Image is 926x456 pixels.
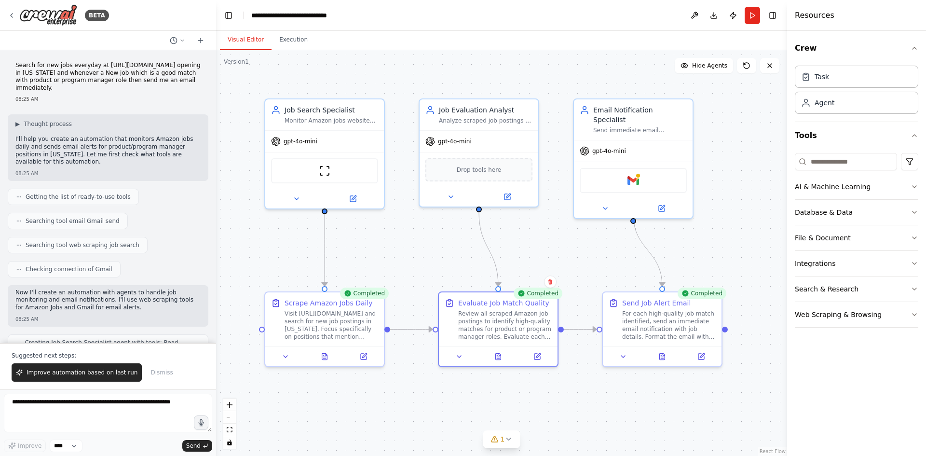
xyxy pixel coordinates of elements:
[26,193,131,201] span: Getting the list of ready-to-use tools
[483,430,520,448] button: 1
[593,126,687,134] div: Send immediate email notifications about promising job opportunities, formatting job details in a...
[795,149,918,335] div: Tools
[438,291,558,367] div: CompletedEvaluate Job Match QualityReview all scraped Amazon job postings to identify high-qualit...
[26,241,139,249] span: Searching tool web scraping job search
[224,58,249,66] div: Version 1
[319,165,330,177] img: ScrapeWebsiteTool
[795,174,918,199] button: AI & Machine Learning
[264,291,385,367] div: CompletedScrape Amazon Jobs DailyVisit [URL][DOMAIN_NAME] and search for new job postings in [US_...
[815,72,829,82] div: Task
[285,105,378,115] div: Job Search Specialist
[15,170,201,177] div: 08:25 AM
[347,351,380,362] button: Open in side panel
[684,351,718,362] button: Open in side panel
[627,175,639,186] img: Gmail
[12,363,142,382] button: Improve automation based on last run
[340,288,389,299] div: Completed
[223,399,236,411] button: zoom in
[85,10,109,21] div: BETA
[15,62,201,92] p: Search for new jobs everyday at [URL][DOMAIN_NAME] opening in [US_STATE] and whenever a New job w...
[795,122,918,149] button: Tools
[264,98,385,209] div: Job Search SpecialistMonitor Amazon jobs website daily to identify new Product Manager and Progra...
[480,191,534,203] button: Open in side panel
[795,225,918,250] button: File & Document
[622,298,691,308] div: Send Job Alert Email
[795,182,871,192] div: AI & Machine Learning
[564,325,597,334] g: Edge from 5c263d82-7fb9-4c6d-a087-ce2772ca9e9e to f82e32a8-32d2-4edc-8ab0-b169ecd199bd
[285,117,378,124] div: Monitor Amazon jobs website daily to identify new Product Manager and Program Manager positions i...
[326,193,380,205] button: Open in side panel
[795,251,918,276] button: Integrations
[795,259,835,268] div: Integrations
[223,424,236,436] button: fit view
[251,11,327,20] nav: breadcrumb
[4,440,46,452] button: Improve
[285,298,373,308] div: Scrape Amazon Jobs Daily
[320,214,329,286] g: Edge from 95d30ab1-d5f2-438a-a7cc-38e65cc2e34a to 491fc9dc-caee-48d9-af65-0bcefa03fa02
[19,4,77,26] img: Logo
[795,276,918,302] button: Search & Research
[675,58,733,73] button: Hide Agents
[15,120,72,128] button: ▶Thought process
[25,339,200,354] span: Creating Job Search Specialist agent with tools: Read website content
[458,310,552,341] div: Review all scraped Amazon job postings to identify high-quality matches for product or program ma...
[795,10,834,21] h4: Resources
[795,35,918,62] button: Crew
[27,369,137,376] span: Improve automation based on last run
[478,351,519,362] button: View output
[544,276,557,288] button: Delete node
[692,62,727,69] span: Hide Agents
[642,351,683,362] button: View output
[166,35,189,46] button: Switch to previous chat
[390,325,433,334] g: Edge from 491fc9dc-caee-48d9-af65-0bcefa03fa02 to 5c263d82-7fb9-4c6d-a087-ce2772ca9e9e
[15,316,201,323] div: 08:25 AM
[223,436,236,449] button: toggle interactivity
[795,284,858,294] div: Search & Research
[602,291,722,367] div: CompletedSend Job Alert EmailFor each high-quality job match identified, send an immediate email ...
[15,120,20,128] span: ▶
[284,138,317,145] span: gpt-4o-mini
[766,9,779,22] button: Hide right sidebar
[760,449,786,454] a: React Flow attribution
[795,62,918,122] div: Crew
[223,399,236,449] div: React Flow controls
[622,310,716,341] div: For each high-quality job match identified, send an immediate email notification with job details...
[458,298,549,308] div: Evaluate Job Match Quality
[815,98,834,108] div: Agent
[150,369,173,376] span: Dismiss
[193,35,208,46] button: Start a new chat
[795,233,851,243] div: File & Document
[222,9,235,22] button: Hide left sidebar
[592,147,626,155] span: gpt-4o-mini
[439,117,532,124] div: Analyze scraped job postings to determine if they are good matches for product or program manager...
[220,30,272,50] button: Visual Editor
[474,212,503,286] g: Edge from b7f15a5e-7cd8-4cbc-95ed-d78c79c7c3d6 to 5c263d82-7fb9-4c6d-a087-ce2772ca9e9e
[520,351,554,362] button: Open in side panel
[438,138,472,145] span: gpt-4o-mini
[15,289,201,312] p: Now I'll create an automation with agents to handle job monitoring and email notifications. I'll ...
[795,207,853,217] div: Database & Data
[182,440,212,452] button: Send
[678,288,726,299] div: Completed
[501,434,505,444] span: 1
[795,200,918,225] button: Database & Data
[26,217,120,225] span: Searching tool email Gmail send
[514,288,562,299] div: Completed
[272,30,315,50] button: Execution
[573,98,694,219] div: Email Notification SpecialistSend immediate email notifications about promising job opportunities...
[223,411,236,424] button: zoom out
[795,310,882,319] div: Web Scraping & Browsing
[628,214,667,286] g: Edge from 3a89fd3d-dd7b-4d66-a40e-7609b87f5841 to f82e32a8-32d2-4edc-8ab0-b169ecd199bd
[18,442,41,450] span: Improve
[12,352,204,359] p: Suggested next steps:
[304,351,345,362] button: View output
[15,96,201,103] div: 08:25 AM
[795,302,918,327] button: Web Scraping & Browsing
[457,165,502,175] span: Drop tools here
[419,98,539,207] div: Job Evaluation AnalystAnalyze scraped job postings to determine if they are good matches for prod...
[285,310,378,341] div: Visit [URL][DOMAIN_NAME] and search for new job postings in [US_STATE]. Focus specifically on pos...
[26,265,112,273] span: Checking connection of Gmail
[24,120,72,128] span: Thought process
[194,415,208,430] button: Click to speak your automation idea
[146,363,177,382] button: Dismiss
